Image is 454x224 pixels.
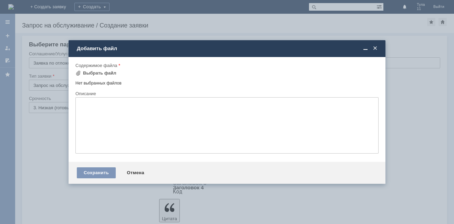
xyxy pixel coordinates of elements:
[77,45,379,52] div: Добавить файл
[362,45,369,52] span: Свернуть (Ctrl + M)
[75,63,377,68] div: Содержимое файла
[75,91,377,96] div: Описание
[75,78,379,86] div: Нет выбранных файлов
[83,70,116,76] div: Выбрать файл
[372,45,379,52] span: Закрыть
